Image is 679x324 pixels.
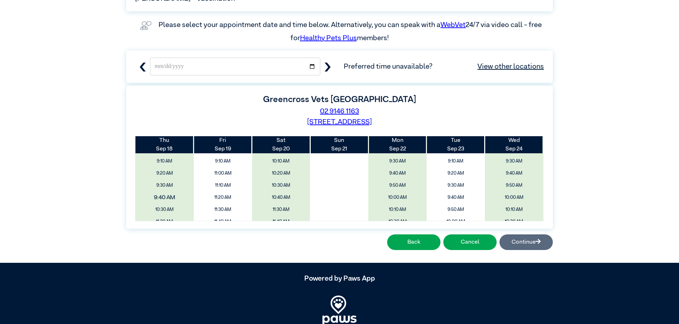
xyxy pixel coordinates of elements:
a: View other locations [477,61,544,72]
span: 9:30 AM [371,156,424,166]
a: [STREET_ADDRESS] [307,118,372,126]
span: 10:00 AM [371,192,424,203]
span: 9:10 AM [196,156,250,166]
span: 11:20 AM [196,192,250,203]
span: 11:10 AM [196,180,250,191]
span: 9:50 AM [371,180,424,191]
span: 9:10 AM [138,156,191,166]
span: 11:30 AM [196,205,250,215]
th: Sep 21 [310,136,368,153]
span: 9:30 AM [487,156,541,166]
label: Please select your appointment date and time below. Alternatively, you can speak with a 24/7 via ... [159,21,543,41]
th: Sep 24 [485,136,543,153]
th: Sep 20 [252,136,310,153]
span: 11:00 AM [196,168,250,179]
th: Sep 18 [135,136,194,153]
th: Sep 22 [368,136,427,153]
h5: Powered by Paws App [126,274,553,283]
span: 10:10 AM [371,205,424,215]
button: Cancel [443,234,497,250]
span: 10:40 AM [255,192,308,203]
label: Greencross Vets [GEOGRAPHIC_DATA] [263,95,416,104]
span: 10:00 AM [487,192,541,203]
span: 9:40 AM [130,191,199,205]
span: 9:40 AM [487,168,541,179]
span: 10:20 AM [371,217,424,227]
span: 9:40 AM [371,168,424,179]
span: 9:30 AM [138,180,191,191]
span: 9:50 AM [429,205,482,215]
span: 10:30 AM [255,180,308,191]
span: 11:30 AM [255,205,308,215]
span: 10:20 AM [255,168,308,179]
span: 9:50 AM [487,180,541,191]
span: 9:30 AM [429,180,482,191]
a: Healthy Pets Plus [300,34,357,42]
a: 02 9146 1163 [320,108,359,115]
span: 11:40 AM [196,217,250,227]
button: Back [387,234,440,250]
span: 9:40 AM [429,192,482,203]
span: 9:20 AM [429,168,482,179]
span: 9:10 AM [429,156,482,166]
span: 10:20 AM [487,217,541,227]
span: 9:20 AM [138,168,191,179]
span: 10:10 AM [487,205,541,215]
span: 10:10 AM [255,156,308,166]
span: Preferred time unavailable? [344,61,544,72]
img: vet [137,18,154,33]
th: Sep 19 [194,136,252,153]
a: WebVet [440,21,466,28]
span: 10:00 AM [429,217,482,227]
span: 10:30 AM [138,205,191,215]
th: Sep 23 [427,136,485,153]
span: 11:30 AM [138,217,191,227]
span: 11:40 AM [255,217,308,227]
